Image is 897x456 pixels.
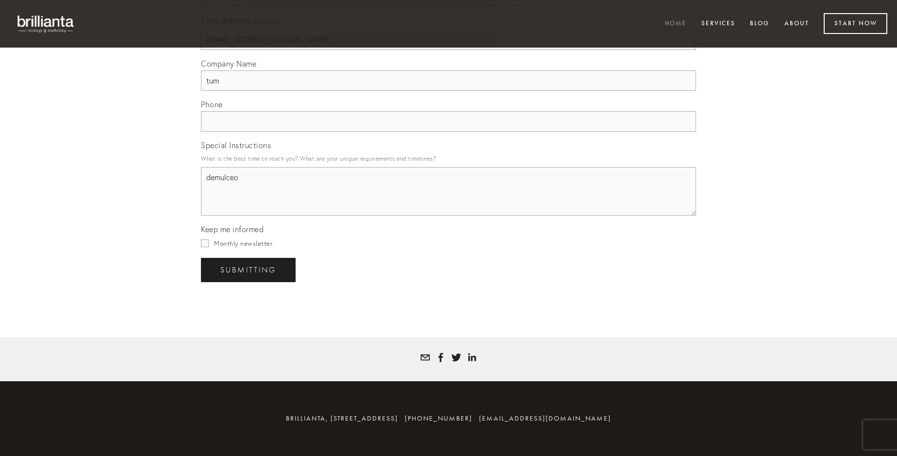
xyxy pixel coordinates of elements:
span: Special Instructions [201,140,271,150]
span: Submitting [220,266,276,274]
textarea: demulceo [201,167,696,216]
input: Monthly newsletter [201,239,209,247]
a: Tatyana Bolotnikov White [436,353,446,362]
a: [EMAIL_ADDRESS][DOMAIN_NAME] [479,414,611,422]
a: About [778,16,815,32]
span: Company Name [201,59,256,68]
img: brillianta - research, strategy, marketing [10,10,83,38]
a: Blog [744,16,776,32]
p: What is the best time to reach you? What are your unique requirements and timelines? [201,152,696,165]
a: Services [695,16,742,32]
span: Phone [201,100,223,109]
a: Tatyana White [451,353,461,362]
button: SubmittingSubmitting [201,258,296,282]
a: Start Now [824,13,887,34]
span: Monthly newsletter [214,239,272,247]
span: brillianta, [STREET_ADDRESS] [286,414,398,422]
a: tatyana@brillianta.com [420,353,430,362]
a: Home [659,16,693,32]
a: Tatyana White [467,353,477,362]
span: [PHONE_NUMBER] [405,414,472,422]
span: Keep me informed [201,224,264,234]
